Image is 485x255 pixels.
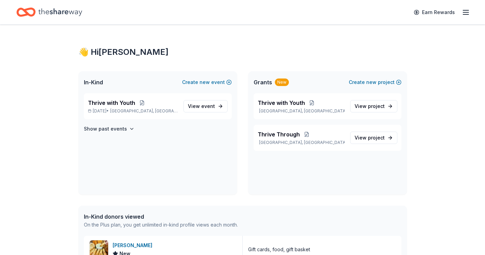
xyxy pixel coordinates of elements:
[110,108,178,114] span: [GEOGRAPHIC_DATA], [GEOGRAPHIC_DATA]
[84,125,127,133] h4: Show past events
[368,103,385,109] span: project
[88,99,135,107] span: Thrive with Youth
[355,102,385,110] span: View
[182,78,232,86] button: Createnewevent
[349,78,401,86] button: Createnewproject
[258,99,305,107] span: Thrive with Youth
[84,78,103,86] span: In-Kind
[366,78,376,86] span: new
[88,108,178,114] p: [DATE] •
[350,100,397,112] a: View project
[201,103,215,109] span: event
[183,100,228,112] a: View event
[84,221,238,229] div: On the Plus plan, you get unlimited in-kind profile views each month.
[258,108,345,114] p: [GEOGRAPHIC_DATA], [GEOGRAPHIC_DATA]
[248,245,310,254] div: Gift cards, food, gift basket
[355,134,385,142] span: View
[84,125,135,133] button: Show past events
[84,212,238,221] div: In-Kind donors viewed
[258,130,300,138] span: Thrive Through
[188,102,215,110] span: View
[350,132,397,144] a: View project
[254,78,272,86] span: Grants
[368,135,385,141] span: project
[275,78,289,86] div: New
[78,47,407,58] div: 👋 Hi [PERSON_NAME]
[410,6,459,19] a: Earn Rewards
[16,4,82,20] a: Home
[200,78,210,86] span: new
[258,140,345,145] p: [GEOGRAPHIC_DATA], [GEOGRAPHIC_DATA]
[113,241,155,250] div: [PERSON_NAME]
